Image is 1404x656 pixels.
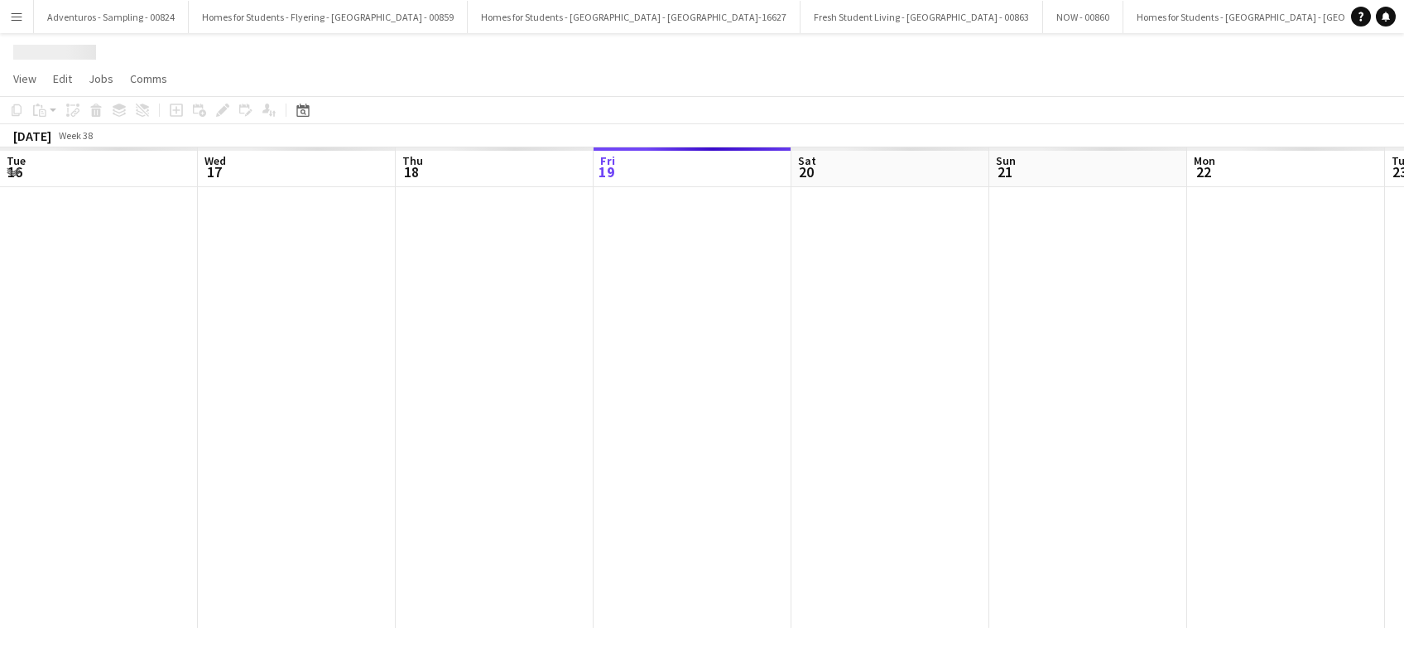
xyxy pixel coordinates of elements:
a: Comms [123,68,174,89]
button: Adventuros - Sampling - 00824 [34,1,189,33]
span: Fri [600,153,615,168]
a: View [7,68,43,89]
span: Wed [204,153,226,168]
span: Week 38 [55,129,96,142]
div: [DATE] [13,128,51,144]
span: Comms [130,71,167,86]
span: Thu [402,153,423,168]
span: 20 [796,162,816,181]
span: 16 [4,162,26,181]
span: Edit [53,71,72,86]
button: Homes for Students - [GEOGRAPHIC_DATA] - [GEOGRAPHIC_DATA]-16627 [468,1,801,33]
span: 21 [993,162,1016,181]
span: View [13,71,36,86]
button: NOW - 00860 [1043,1,1123,33]
span: 18 [400,162,423,181]
span: Sat [798,153,816,168]
button: Homes for Students - Flyering - [GEOGRAPHIC_DATA] - 00859 [189,1,468,33]
button: Fresh Student Living - [GEOGRAPHIC_DATA] - 00863 [801,1,1043,33]
a: Edit [46,68,79,89]
span: Sun [996,153,1016,168]
span: Tue [7,153,26,168]
span: Mon [1194,153,1215,168]
span: 22 [1191,162,1215,181]
span: 17 [202,162,226,181]
a: Jobs [82,68,120,89]
span: Jobs [89,71,113,86]
span: 19 [598,162,615,181]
